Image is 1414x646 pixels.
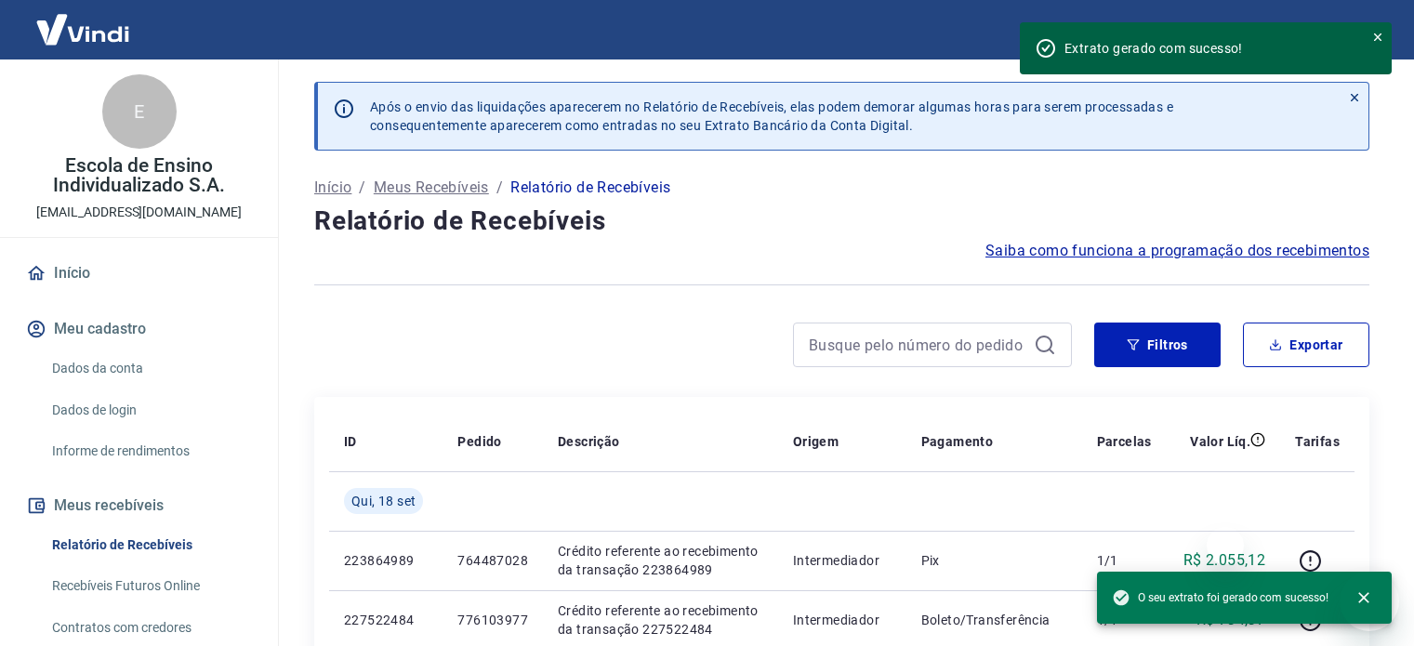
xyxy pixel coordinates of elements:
button: Meus recebíveis [22,485,256,526]
iframe: Botão para abrir a janela de mensagens [1340,572,1399,631]
p: / [359,177,365,199]
div: Extrato gerado com sucesso! [1064,39,1349,58]
input: Busque pelo número do pedido [809,331,1026,359]
a: Início [22,253,256,294]
p: Após o envio das liquidações aparecerem no Relatório de Recebíveis, elas podem demorar algumas ho... [370,98,1173,135]
img: Vindi [22,1,143,58]
p: Escola de Ensino Individualizado S.A. [15,156,263,195]
p: Descrição [558,432,620,451]
p: 1/1 [1097,551,1152,570]
p: Intermediador [793,611,892,629]
button: Filtros [1094,323,1221,367]
p: 764487028 [457,551,528,570]
span: Qui, 18 set [351,492,416,510]
p: Pedido [457,432,501,451]
p: Tarifas [1295,432,1340,451]
div: E [102,74,177,149]
a: Meus Recebíveis [374,177,489,199]
p: Crédito referente ao recebimento da transação 223864989 [558,542,763,579]
p: Relatório de Recebíveis [510,177,670,199]
p: 223864989 [344,551,428,570]
button: Sair [1325,13,1392,47]
iframe: Fechar mensagem [1207,527,1244,564]
p: Intermediador [793,551,892,570]
p: Parcelas [1097,432,1152,451]
p: / [496,177,503,199]
p: Pagamento [921,432,994,451]
span: O seu extrato foi gerado com sucesso! [1112,588,1328,607]
p: [EMAIL_ADDRESS][DOMAIN_NAME] [36,203,242,222]
a: Dados da conta [45,349,256,388]
h4: Relatório de Recebíveis [314,203,1369,240]
p: Origem [793,432,839,451]
button: Exportar [1243,323,1369,367]
a: Saiba como funciona a programação dos recebimentos [985,240,1369,262]
p: Crédito referente ao recebimento da transação 227522484 [558,601,763,639]
p: Boleto/Transferência [921,611,1067,629]
a: Recebíveis Futuros Online [45,567,256,605]
p: R$ 2.055,12 [1183,549,1265,572]
a: Dados de login [45,391,256,429]
p: 227522484 [344,611,428,629]
p: ID [344,432,357,451]
p: Pix [921,551,1067,570]
button: Meu cadastro [22,309,256,349]
p: Valor Líq. [1190,432,1250,451]
a: Início [314,177,351,199]
a: Informe de rendimentos [45,432,256,470]
p: 776103977 [457,611,528,629]
a: Relatório de Recebíveis [45,526,256,564]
